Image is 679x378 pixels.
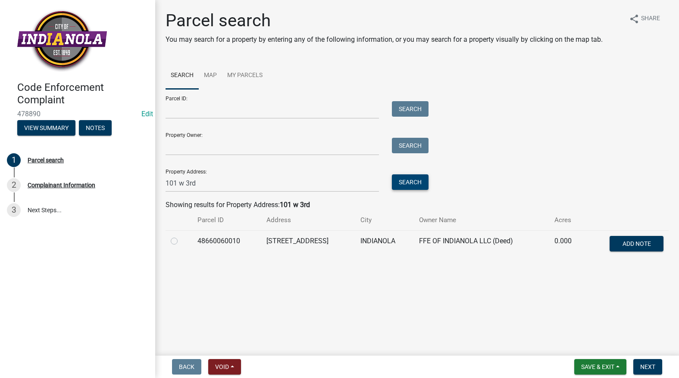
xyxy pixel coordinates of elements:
td: [STREET_ADDRESS] [261,230,355,259]
span: Save & Exit [581,363,614,370]
th: Acres [549,210,585,230]
button: View Summary [17,120,75,136]
span: Next [640,363,655,370]
button: Search [392,174,429,190]
div: 2 [7,178,21,192]
a: Search [166,62,199,90]
a: Edit [141,110,153,118]
span: Void [215,363,229,370]
h1: Parcel search [166,10,603,31]
th: Address [261,210,355,230]
button: Notes [79,120,112,136]
td: 0.000 [549,230,585,259]
div: Showing results for Property Address: [166,200,669,210]
span: Back [179,363,194,370]
button: Back [172,359,201,375]
a: Map [199,62,222,90]
button: Next [633,359,662,375]
div: Complainant Information [28,182,95,188]
wm-modal-confirm: Notes [79,125,112,132]
button: Save & Exit [574,359,626,375]
span: Add Note [622,240,651,247]
th: City [355,210,414,230]
wm-modal-confirm: Edit Application Number [141,110,153,118]
h4: Code Enforcement Complaint [17,81,148,106]
button: Search [392,101,429,117]
div: 1 [7,153,21,167]
img: City of Indianola, Iowa [17,9,107,72]
strong: 101 w 3rd [280,201,310,209]
button: shareShare [622,10,667,27]
p: You may search for a property by entering any of the following information, or you may search for... [166,34,603,45]
td: 48660060010 [192,230,261,259]
wm-modal-confirm: Summary [17,125,75,132]
i: share [629,14,639,24]
td: FFE OF INDIANOLA LLC (Deed) [414,230,549,259]
a: My Parcels [222,62,268,90]
button: Add Note [610,236,663,251]
button: Void [208,359,241,375]
span: Share [641,14,660,24]
td: INDIANOLA [355,230,414,259]
button: Search [392,138,429,153]
th: Parcel ID [192,210,261,230]
th: Owner Name [414,210,549,230]
div: Parcel search [28,157,64,163]
div: 3 [7,203,21,217]
span: 478890 [17,110,138,118]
